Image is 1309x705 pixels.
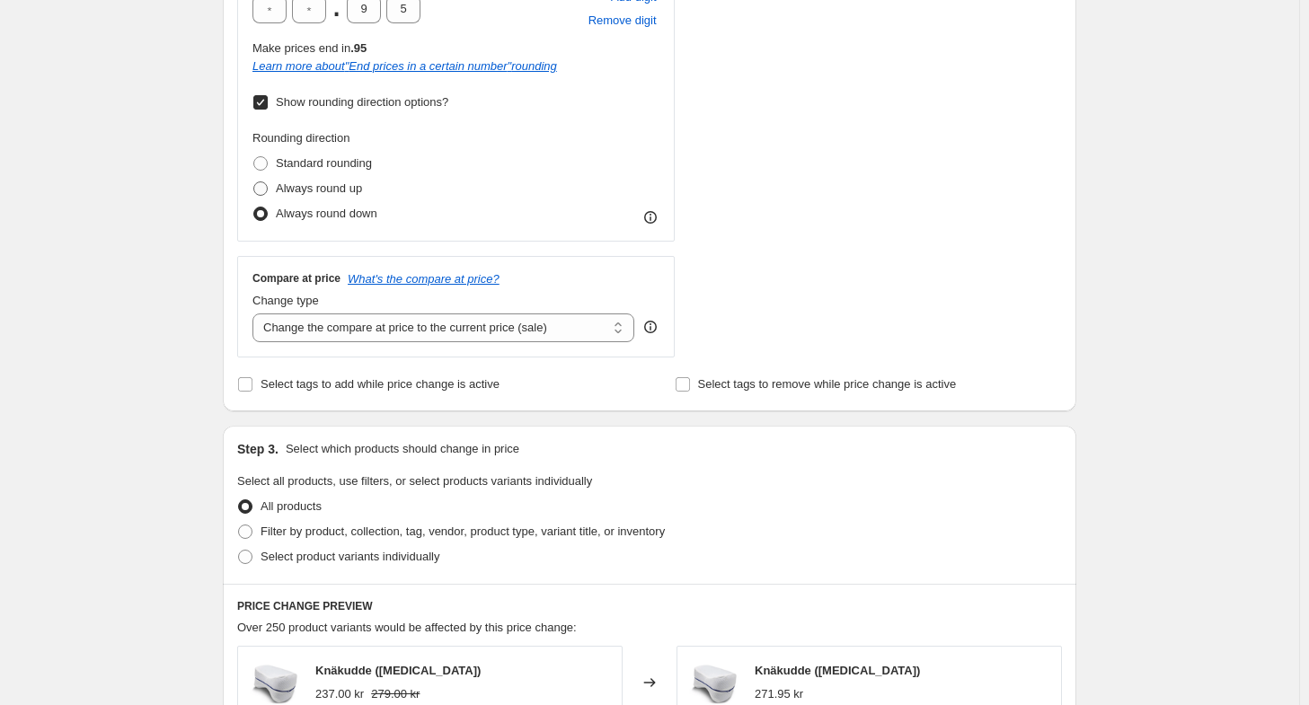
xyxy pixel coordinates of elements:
[371,685,420,703] strike: 279.00 kr
[252,131,349,145] span: Rounding direction
[755,664,920,677] span: Knäkudde ([MEDICAL_DATA])
[252,59,557,73] a: Learn more about"End prices in a certain number"rounding
[588,12,657,30] span: Remove digit
[586,9,659,32] button: Remove placeholder
[276,181,362,195] span: Always round up
[237,599,1062,613] h6: PRICE CHANGE PREVIEW
[315,664,481,677] span: Knäkudde ([MEDICAL_DATA])
[698,377,957,391] span: Select tags to remove while price change is active
[276,156,372,170] span: Standard rounding
[350,41,367,55] b: .95
[276,95,448,109] span: Show rounding direction options?
[237,474,592,488] span: Select all products, use filters, or select products variants individually
[286,440,519,458] p: Select which products should change in price
[755,685,803,703] div: 271.95 kr
[252,294,319,307] span: Change type
[261,499,322,513] span: All products
[252,41,367,55] span: Make prices end in
[237,440,279,458] h2: Step 3.
[237,621,577,634] span: Over 250 product variants would be affected by this price change:
[276,207,377,220] span: Always round down
[252,271,341,286] h3: Compare at price
[315,685,364,703] div: 237.00 kr
[261,377,500,391] span: Select tags to add while price change is active
[261,550,439,563] span: Select product variants individually
[348,272,500,286] button: What's the compare at price?
[261,524,665,538] span: Filter by product, collection, tag, vendor, product type, variant title, or inventory
[641,318,659,336] div: help
[252,59,557,73] i: Learn more about " End prices in a certain number " rounding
